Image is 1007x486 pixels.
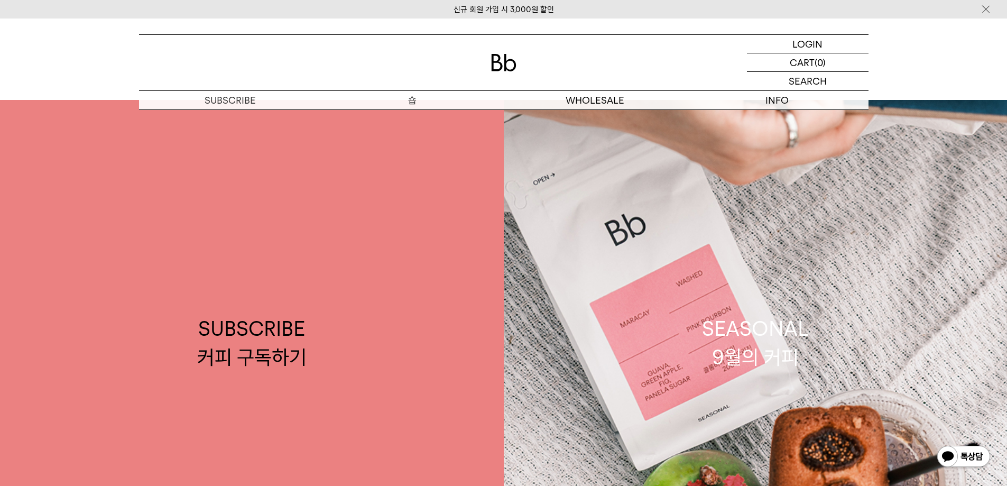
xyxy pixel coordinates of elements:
p: WHOLESALE [504,91,686,109]
div: SUBSCRIBE 커피 구독하기 [197,315,307,371]
p: (0) [815,53,826,71]
p: CART [790,53,815,71]
a: LOGIN [747,35,869,53]
div: SEASONAL 9월의 커피 [702,315,809,371]
a: CART (0) [747,53,869,72]
p: LOGIN [792,35,823,53]
img: 로고 [491,54,516,71]
p: SEARCH [789,72,827,90]
a: SUBSCRIBE [139,91,321,109]
p: INFO [686,91,869,109]
a: 신규 회원 가입 시 3,000원 할인 [454,5,554,14]
a: 숍 [321,91,504,109]
img: 카카오톡 채널 1:1 채팅 버튼 [936,445,991,470]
